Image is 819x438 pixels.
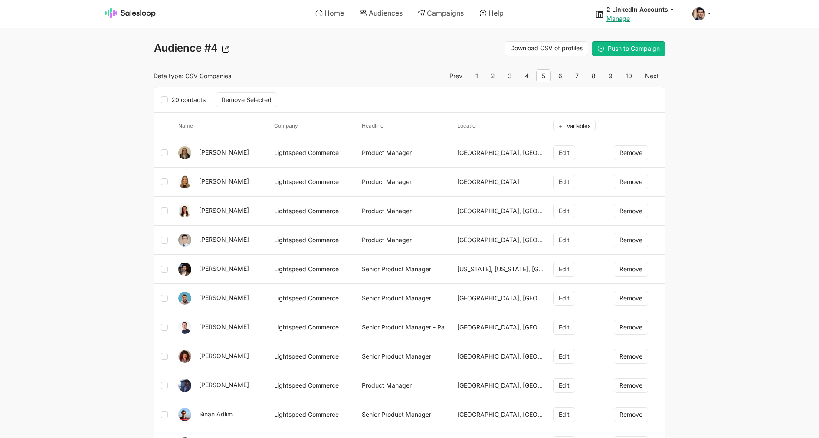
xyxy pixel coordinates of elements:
button: Remove [614,175,648,189]
a: [PERSON_NAME] [199,148,249,156]
a: 6 [553,69,568,82]
a: [PERSON_NAME] [199,265,249,272]
button: Edit [553,145,575,160]
td: Product Manager [358,226,454,255]
td: Lightspeed Commerce [271,342,358,371]
td: Product Manager [358,197,454,226]
th: name [175,113,271,138]
button: 2 LinkedIn Accounts [606,5,682,13]
td: Senior Product Manager [358,255,454,284]
td: Lightspeed Commerce [271,284,358,313]
td: [GEOGRAPHIC_DATA], [GEOGRAPHIC_DATA], [GEOGRAPHIC_DATA] [454,400,550,429]
button: Edit [553,262,575,277]
p: Data type: CSV Companies [154,72,404,80]
td: [GEOGRAPHIC_DATA] [454,168,550,197]
span: 5 [536,69,551,82]
button: Remove [614,407,648,422]
td: Senior Product Manager - Payments [358,313,454,342]
a: 1 [470,69,484,82]
a: Help [473,6,510,20]
button: Variables [553,120,596,131]
a: [PERSON_NAME] [199,352,249,359]
td: [US_STATE], [US_STATE], [GEOGRAPHIC_DATA] [454,255,550,284]
button: Remove [614,262,648,277]
td: Lightspeed Commerce [271,197,358,226]
td: Lightspeed Commerce [271,168,358,197]
td: Senior Product Manager [358,400,454,429]
td: Lightspeed Commerce [271,138,358,168]
th: company [271,113,358,138]
span: Audience #4 [154,41,218,55]
td: Senior Product Manager [358,342,454,371]
a: Prev [444,69,468,82]
button: Remove [614,233,648,247]
th: headline [358,113,454,138]
button: Push to Campaign [592,41,665,56]
a: 3 [502,69,518,82]
a: [PERSON_NAME] [199,381,249,389]
a: [PERSON_NAME] [199,294,249,301]
a: Download CSV of profiles [505,41,588,56]
a: 9 [603,69,618,82]
button: Edit [553,291,575,306]
button: Edit [553,407,575,422]
a: [PERSON_NAME] [199,323,249,330]
a: 4 [519,69,534,82]
td: Lightspeed Commerce [271,400,358,429]
button: Edit [553,378,575,393]
button: Remove [614,145,648,160]
td: [GEOGRAPHIC_DATA], [GEOGRAPHIC_DATA], [GEOGRAPHIC_DATA] [454,313,550,342]
td: [GEOGRAPHIC_DATA], [GEOGRAPHIC_DATA], [GEOGRAPHIC_DATA] [454,138,550,168]
td: Product Manager [358,138,454,168]
button: Remove [614,349,648,364]
button: Remove [614,291,648,306]
a: Sinan Adlim [199,410,233,418]
a: Campaigns [412,6,470,20]
button: Remove [614,378,648,393]
button: Edit [553,204,575,218]
td: Product Manager [358,371,454,400]
a: 10 [620,69,638,82]
td: [GEOGRAPHIC_DATA], [GEOGRAPHIC_DATA], [GEOGRAPHIC_DATA] [454,226,550,255]
label: 20 contacts [161,94,211,105]
a: 2 [485,69,501,82]
button: Remove [614,204,648,218]
a: [PERSON_NAME] [199,207,249,214]
a: Audiences [354,6,409,20]
a: [PERSON_NAME] [199,178,249,185]
a: Manage [606,15,630,22]
a: Home [309,6,350,20]
button: Remove [614,320,648,335]
img: Salesloop [105,8,156,18]
td: Lightspeed Commerce [271,255,358,284]
span: Variables [567,122,591,129]
td: [GEOGRAPHIC_DATA], [GEOGRAPHIC_DATA], [GEOGRAPHIC_DATA] [454,342,550,371]
td: [GEOGRAPHIC_DATA], [GEOGRAPHIC_DATA], [GEOGRAPHIC_DATA] [454,371,550,400]
td: Lightspeed Commerce [271,313,358,342]
td: Lightspeed Commerce [271,371,358,400]
span: Push to Campaign [608,45,660,52]
td: Senior Product Manager [358,284,454,313]
button: Edit [553,349,575,364]
button: Edit [553,320,575,335]
td: [GEOGRAPHIC_DATA], [GEOGRAPHIC_DATA], [GEOGRAPHIC_DATA] [454,197,550,226]
a: 7 [570,69,584,82]
button: Edit [553,233,575,247]
a: [PERSON_NAME] [199,236,249,243]
button: Edit [553,175,575,189]
td: Lightspeed Commerce [271,226,358,255]
td: [GEOGRAPHIC_DATA], [GEOGRAPHIC_DATA] [454,284,550,313]
a: Next [639,69,665,82]
button: Remove Selected [216,92,277,107]
th: location [454,113,550,138]
a: 8 [586,69,601,82]
td: Product Manager [358,168,454,197]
